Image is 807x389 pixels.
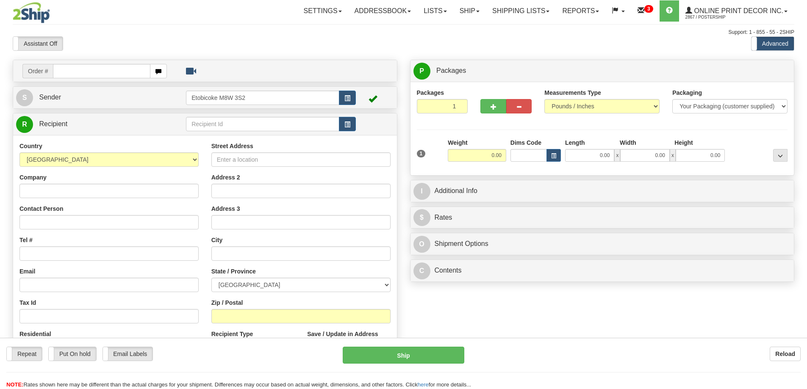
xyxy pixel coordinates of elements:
[679,0,794,22] a: Online Print Decor Inc. 2867 / PosterShip
[631,0,660,22] a: 3
[692,7,783,14] span: Online Print Decor Inc.
[39,120,67,127] span: Recipient
[19,173,47,182] label: Company
[413,62,791,80] a: P Packages
[413,209,430,226] span: $
[417,150,426,157] span: 1
[413,262,430,279] span: C
[19,298,36,307] label: Tax Id
[211,236,222,244] label: City
[19,204,63,213] label: Contact Person
[13,2,50,23] img: logo2867.jpg
[672,88,702,97] label: Packaging
[16,116,33,133] span: R
[413,182,791,200] a: IAdditional Info
[556,0,605,22] a: Reports
[39,94,61,101] span: Sender
[22,64,53,78] span: Order #
[186,117,339,131] input: Recipient Id
[413,183,430,200] span: I
[685,13,749,22] span: 2867 / PosterShip
[620,138,636,147] label: Width
[486,0,556,22] a: Shipping lists
[413,262,791,279] a: CContents
[418,381,429,388] a: here
[453,0,486,22] a: Ship
[644,5,653,13] sup: 3
[417,0,453,22] a: Lists
[13,29,794,36] div: Support: 1 - 855 - 55 - 2SHIP
[775,350,795,357] b: Reload
[348,0,418,22] a: Addressbook
[297,0,348,22] a: Settings
[413,235,791,253] a: OShipment Options
[211,267,256,276] label: State / Province
[211,204,240,213] label: Address 3
[211,330,253,338] label: Recipient Type
[19,267,35,276] label: Email
[773,149,788,162] div: ...
[670,149,676,162] span: x
[413,236,430,253] span: O
[6,381,23,388] span: NOTE:
[413,209,791,226] a: $Rates
[19,142,42,150] label: Country
[211,298,243,307] label: Zip / Postal
[7,347,42,361] label: Repeat
[565,138,585,147] label: Length
[770,347,801,361] button: Reload
[510,138,541,147] label: Dims Code
[752,37,794,50] label: Advanced
[674,138,693,147] label: Height
[788,151,806,237] iframe: chat widget
[211,142,253,150] label: Street Address
[16,116,167,133] a: R Recipient
[544,88,601,97] label: Measurements Type
[103,347,153,361] label: Email Labels
[211,173,240,182] label: Address 2
[19,330,51,338] label: Residential
[16,89,33,106] span: S
[49,347,96,361] label: Put On hold
[343,347,464,364] button: Ship
[448,138,467,147] label: Weight
[19,236,33,244] label: Tel #
[307,330,390,347] label: Save / Update in Address Book
[13,37,63,50] label: Assistant Off
[614,149,620,162] span: x
[186,91,339,105] input: Sender Id
[436,67,466,74] span: Packages
[413,63,430,80] span: P
[211,152,391,167] input: Enter a location
[417,88,444,97] label: Packages
[16,89,186,106] a: S Sender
